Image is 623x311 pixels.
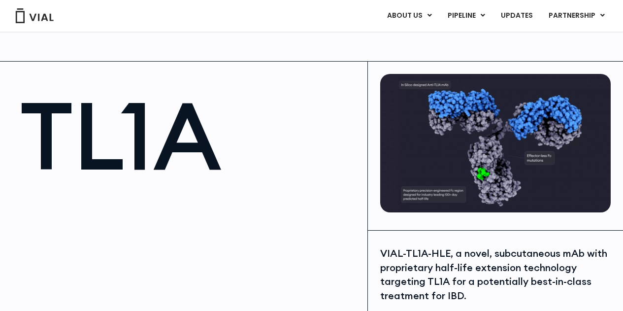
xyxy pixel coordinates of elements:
img: Vial Logo [15,8,54,23]
img: TL1A antibody diagram. [380,74,611,212]
a: PIPELINEMenu Toggle [440,7,492,24]
a: PARTNERSHIPMenu Toggle [541,7,613,24]
div: VIAL-TL1A-HLE, a novel, subcutaneous mAb with proprietary half-life extension technology targetin... [380,246,611,303]
a: UPDATES [493,7,540,24]
h1: TL1A [20,89,358,182]
a: ABOUT USMenu Toggle [379,7,439,24]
